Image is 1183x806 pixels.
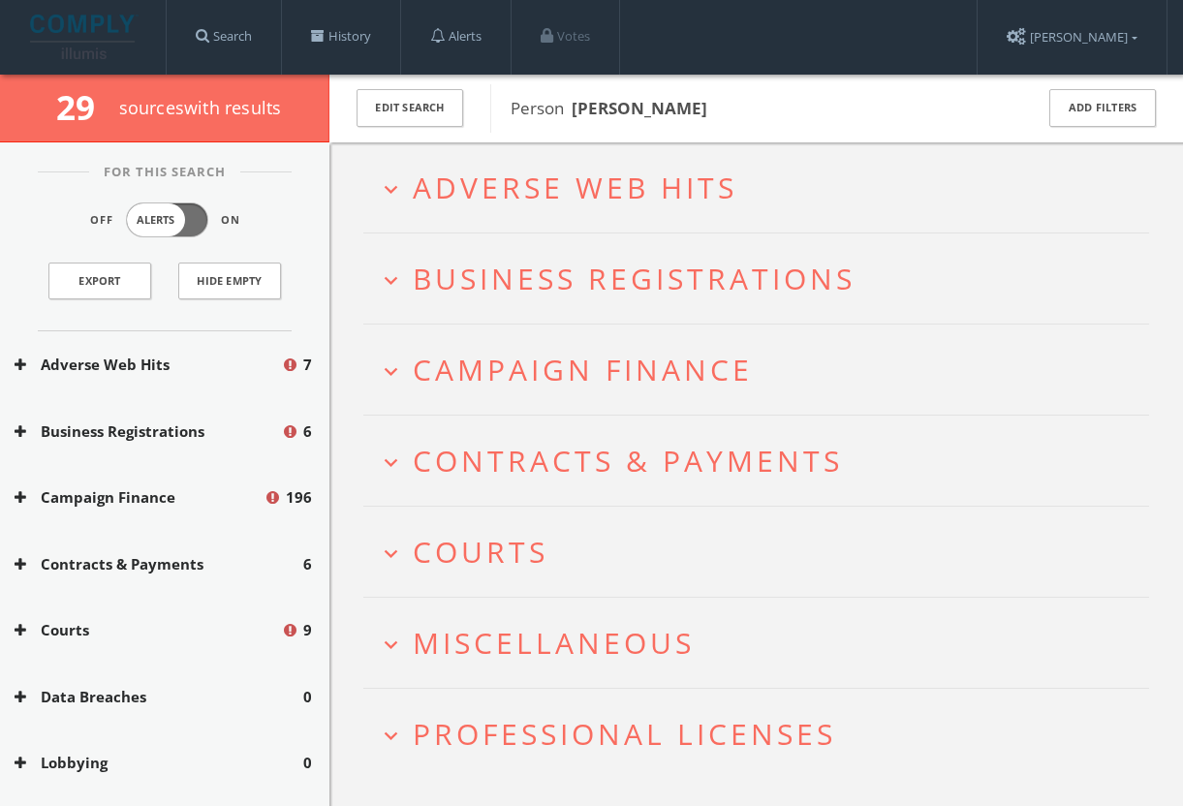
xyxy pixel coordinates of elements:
span: Courts [413,532,548,572]
span: Miscellaneous [413,623,695,663]
button: expand_moreMiscellaneous [378,627,1149,659]
button: expand_moreAdverse Web Hits [378,171,1149,203]
button: Adverse Web Hits [15,354,281,376]
button: Business Registrations [15,420,281,443]
span: 7 [303,354,312,376]
span: 0 [303,686,312,708]
span: For This Search [89,163,240,182]
button: expand_moreCampaign Finance [378,354,1149,386]
button: Hide Empty [178,263,281,299]
button: Contracts & Payments [15,553,303,575]
span: 6 [303,420,312,443]
i: expand_more [378,723,404,749]
span: Campaign Finance [413,350,753,389]
button: expand_moreContracts & Payments [378,445,1149,477]
i: expand_more [378,267,404,294]
span: Professional Licenses [413,714,836,754]
i: expand_more [378,541,404,567]
span: 29 [56,84,111,130]
i: expand_more [378,632,404,658]
span: Person [511,97,707,119]
button: Lobbying [15,752,303,774]
button: Add Filters [1049,89,1156,127]
span: 196 [286,486,312,509]
b: [PERSON_NAME] [572,97,707,119]
span: 9 [303,619,312,641]
button: expand_moreProfessional Licenses [378,718,1149,750]
span: source s with results [119,96,282,119]
span: Off [90,212,113,229]
img: illumis [30,15,139,59]
span: Business Registrations [413,259,856,298]
button: expand_moreBusiness Registrations [378,263,1149,294]
a: Export [48,263,151,299]
span: 6 [303,553,312,575]
button: expand_moreCourts [378,536,1149,568]
button: Data Breaches [15,686,303,708]
i: expand_more [378,358,404,385]
button: Campaign Finance [15,486,264,509]
span: On [221,212,240,229]
span: Contracts & Payments [413,441,843,480]
span: Adverse Web Hits [413,168,737,207]
button: Courts [15,619,281,641]
span: 0 [303,752,312,774]
i: expand_more [378,176,404,202]
button: Edit Search [357,89,463,127]
i: expand_more [378,449,404,476]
